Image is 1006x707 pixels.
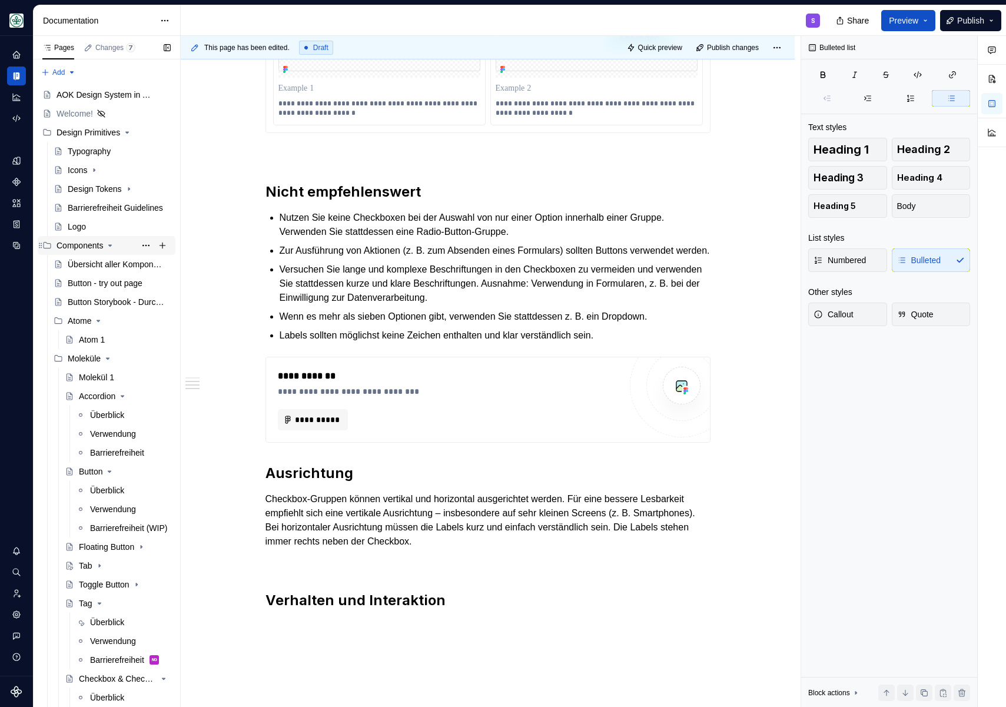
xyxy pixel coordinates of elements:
div: Verwendung [90,635,136,647]
a: Tab [60,556,175,575]
div: Analytics [7,88,26,107]
button: Heading 3 [808,166,887,190]
span: Callout [814,308,854,320]
a: Assets [7,194,26,213]
p: Zur Ausführung von Aktionen (z. B. zum Absenden eines Formulars) sollten Buttons verwendet werden. [280,244,710,258]
a: Button [60,462,175,481]
div: Überblick [90,484,124,496]
span: Heading 3 [814,172,864,184]
div: Changes [95,43,135,52]
div: S [811,16,815,25]
span: Publish [957,15,984,26]
button: Quick preview [623,39,688,56]
button: Heading 2 [892,138,971,161]
div: Atome [68,315,91,327]
div: Documentation [43,15,154,26]
p: Checkbox-Gruppen können vertikal und horizontal ausgerichtet werden. Für eine bessere Lesbarkeit ... [265,492,710,549]
span: Heading 4 [897,172,942,184]
a: Molekül 1 [60,368,175,387]
a: Typography [49,142,175,161]
div: Other styles [808,286,852,298]
a: Code automation [7,109,26,128]
div: Überblick [90,409,124,421]
span: Heading 5 [814,200,856,212]
h2: Verhalten und Interaktion [265,591,710,610]
div: Molekül 1 [79,371,114,383]
div: AOK Design System in Arbeit [57,89,154,101]
div: Components [57,240,103,251]
span: Heading 1 [814,144,869,155]
button: Publish [940,10,1001,31]
div: Moleküle [49,349,175,368]
div: Barrierefreiheit [90,447,144,459]
a: Welcome! [38,104,175,123]
a: Barrierefreiheit Guidelines [49,198,175,217]
a: Checkbox & Checkbox Group [60,669,175,688]
div: Barrierefreiheit (WIP) [90,522,167,534]
div: Button Storybook - Durchstich! [68,296,165,308]
a: Barrierefreiheit (WIP) [71,519,175,537]
span: Numbered [814,254,866,266]
a: Verwendung [71,424,175,443]
a: Design Tokens [49,180,175,198]
button: Preview [881,10,935,31]
span: Publish changes [707,43,759,52]
button: Add [38,64,79,81]
a: Verwendung [71,632,175,650]
button: Contact support [7,626,26,645]
span: This page has been edited. [204,43,290,52]
p: Versuchen Sie lange und komplexe Beschriftungen in den Checkboxen zu vermeiden und verwenden Sie ... [280,263,710,305]
div: Notifications [7,542,26,560]
div: Pages [42,43,74,52]
button: Quote [892,303,971,326]
div: Übersicht aller Komponenten [68,258,165,270]
a: Data sources [7,236,26,255]
button: Heading 5 [808,194,887,218]
a: Design tokens [7,151,26,170]
a: AOK Design System in Arbeit [38,85,175,104]
div: Überblick [90,692,124,703]
span: Body [897,200,916,212]
span: Share [847,15,869,26]
div: Tab [79,560,92,572]
button: Callout [808,303,887,326]
svg: Supernova Logo [11,686,22,698]
div: Settings [7,605,26,624]
a: Invite team [7,584,26,603]
div: Barrierefreiheit Guidelines [68,202,163,214]
div: Block actions [808,685,861,701]
div: Accordion [79,390,115,402]
button: Numbered [808,248,887,272]
a: Tag [60,594,175,613]
a: Icons [49,161,175,180]
button: Search ⌘K [7,563,26,582]
p: Labels sollten möglichst keine Zeichen enthalten und klar verständlich sein. [280,328,710,343]
a: Überblick [71,406,175,424]
button: Heading 1 [808,138,887,161]
a: Übersicht aller Komponenten [49,255,175,274]
button: Body [892,194,971,218]
a: Überblick [71,481,175,500]
a: Überblick [71,613,175,632]
h2: Nicht empfehlenswert [265,182,710,201]
div: NG [152,654,157,666]
span: Heading 2 [897,144,950,155]
div: Components [38,236,175,255]
div: Überblick [90,616,124,628]
img: df5db9ef-aba0-4771-bf51-9763b7497661.png [9,14,24,28]
p: Wenn es mehr als sieben Optionen gibt, verwenden Sie stattdessen z. B. ein Dropdown. [280,310,710,324]
div: Design Primitives [38,123,175,142]
div: Typography [68,145,111,157]
a: Storybook stories [7,215,26,234]
div: Barrierefreiheit [90,654,144,666]
p: Nutzen Sie keine Checkboxen bei der Auswahl von nur einer Option innerhalb einer Gruppe. Verwende... [280,211,710,239]
a: Components [7,172,26,191]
